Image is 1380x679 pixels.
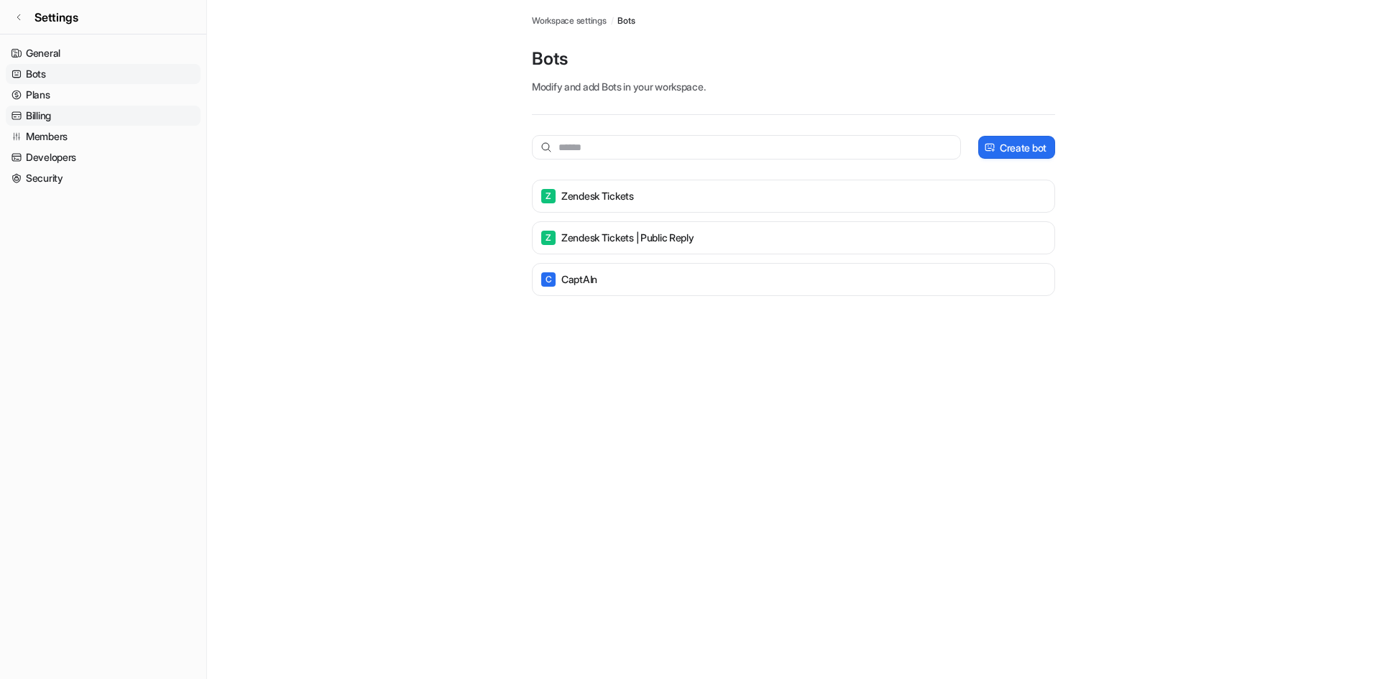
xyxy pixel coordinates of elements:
p: Zendesk Tickets | Public Reply [561,231,694,245]
img: create [984,142,995,153]
span: Z [541,189,556,203]
a: Security [6,168,201,188]
a: Bots [617,14,635,27]
a: Developers [6,147,201,167]
p: Modify and add Bots in your workspace. [532,79,1055,94]
p: CaptAIn [561,272,597,287]
p: Zendesk Tickets [561,189,634,203]
a: Bots [6,64,201,84]
button: Create bot [978,136,1055,159]
span: Settings [34,9,78,26]
a: Plans [6,85,201,105]
span: Z [541,231,556,245]
a: General [6,43,201,63]
span: / [611,14,614,27]
p: Bots [532,47,1055,70]
span: C [541,272,556,287]
a: Workspace settings [532,14,607,27]
a: Members [6,126,201,147]
p: Create bot [1000,140,1046,155]
a: Billing [6,106,201,126]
